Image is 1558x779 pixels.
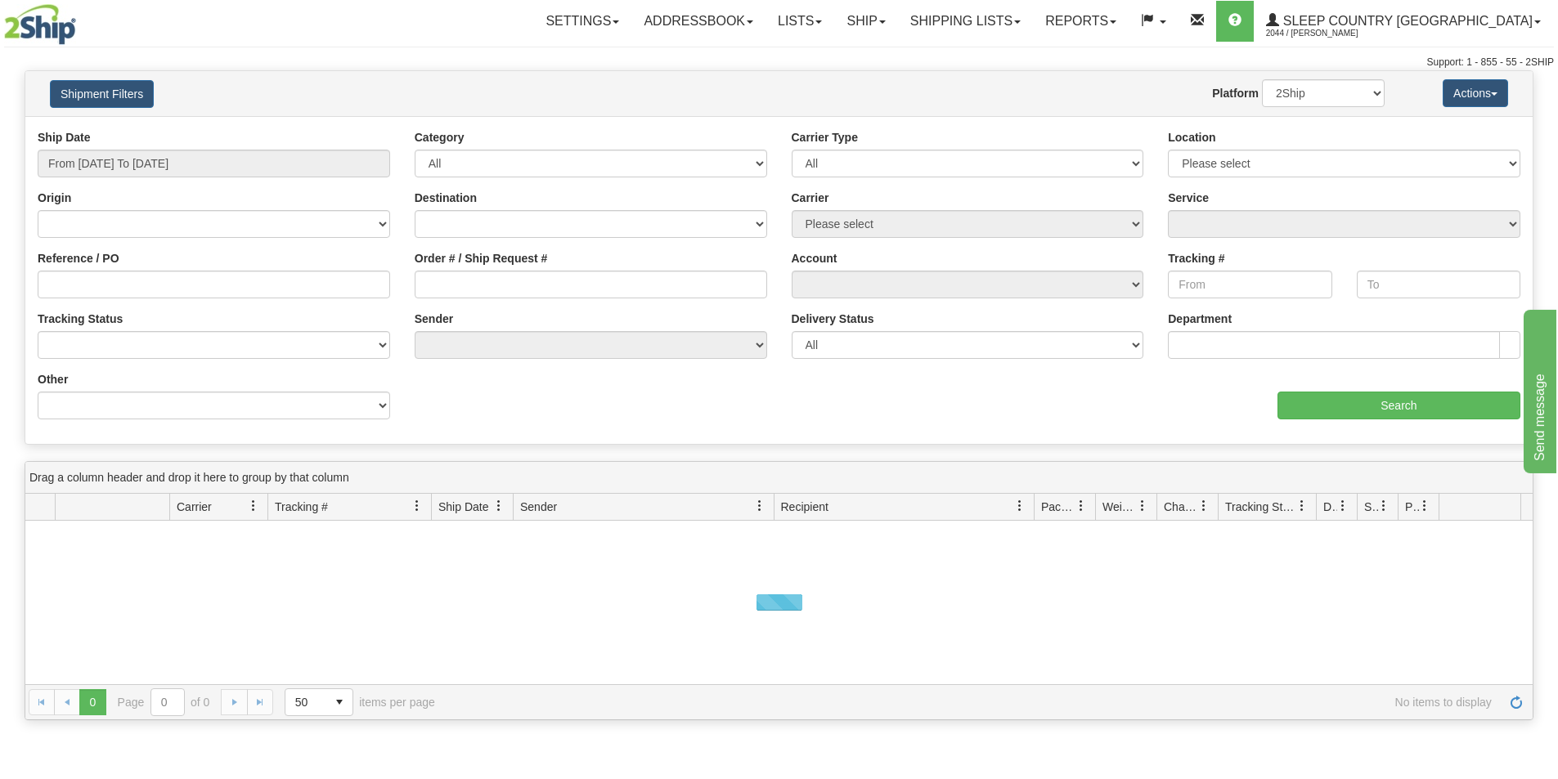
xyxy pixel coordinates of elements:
label: Order # / Ship Request # [415,250,548,266]
label: Service [1168,190,1209,206]
span: Carrier [177,499,212,515]
span: 50 [295,694,317,710]
label: Origin [38,190,71,206]
span: Packages [1041,499,1075,515]
label: Account [792,250,837,266]
label: Delivery Status [792,311,874,327]
a: Settings [533,1,631,42]
label: Carrier Type [792,129,858,146]
a: Recipient filter column settings [1006,492,1034,520]
a: Sleep Country [GEOGRAPHIC_DATA] 2044 / [PERSON_NAME] [1254,1,1553,42]
div: grid grouping header [25,462,1533,494]
span: Weight [1102,499,1137,515]
div: Support: 1 - 855 - 55 - 2SHIP [4,56,1554,69]
a: Pickup Status filter column settings [1411,492,1439,520]
span: Ship Date [438,499,488,515]
iframe: chat widget [1520,306,1556,472]
label: Platform [1212,85,1259,101]
label: Other [38,371,68,387]
label: Tracking # [1168,250,1224,266]
a: Carrier filter column settings [240,492,267,520]
a: Packages filter column settings [1067,492,1095,520]
label: Carrier [792,190,829,206]
label: Location [1168,129,1215,146]
label: Sender [415,311,453,327]
div: Send message [12,10,151,29]
span: Page 0 [79,689,106,715]
span: Charge [1164,499,1198,515]
span: 2044 / [PERSON_NAME] [1266,25,1389,42]
a: Tracking # filter column settings [403,492,431,520]
span: Shipment Issues [1364,499,1378,515]
a: Addressbook [631,1,766,42]
label: Department [1168,311,1232,327]
button: Actions [1443,79,1508,107]
input: Search [1277,392,1520,419]
a: Reports [1033,1,1129,42]
a: Lists [766,1,834,42]
img: logo2044.jpg [4,4,76,45]
span: Recipient [781,499,828,515]
span: Pickup Status [1405,499,1419,515]
a: Shipment Issues filter column settings [1370,492,1398,520]
label: Destination [415,190,477,206]
label: Reference / PO [38,250,119,266]
label: Ship Date [38,129,91,146]
a: Sender filter column settings [746,492,774,520]
span: items per page [285,688,435,716]
span: Sender [520,499,557,515]
span: Delivery Status [1323,499,1337,515]
input: From [1168,271,1331,298]
a: Shipping lists [898,1,1033,42]
span: Page sizes drop down [285,688,353,716]
label: Tracking Status [38,311,123,327]
a: Tracking Status filter column settings [1288,492,1316,520]
span: No items to display [458,696,1492,709]
a: Delivery Status filter column settings [1329,492,1357,520]
a: Charge filter column settings [1190,492,1218,520]
span: Page of 0 [118,688,210,716]
a: Refresh [1503,689,1529,715]
a: Weight filter column settings [1129,492,1156,520]
input: To [1357,271,1520,298]
span: Sleep Country [GEOGRAPHIC_DATA] [1279,14,1533,28]
span: Tracking # [275,499,328,515]
a: Ship Date filter column settings [485,492,513,520]
span: Tracking Status [1225,499,1296,515]
button: Shipment Filters [50,80,154,108]
a: Ship [834,1,897,42]
label: Category [415,129,465,146]
span: select [326,689,352,715]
